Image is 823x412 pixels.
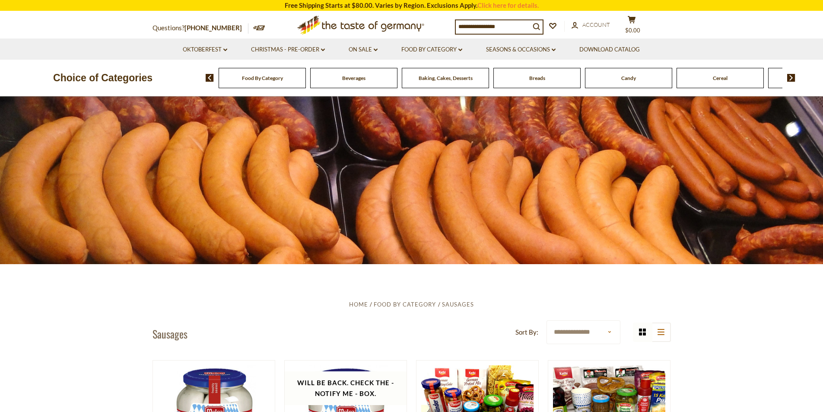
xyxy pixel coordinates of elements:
a: Download Catalog [579,45,640,54]
span: Account [582,21,610,28]
a: Click here for details. [477,1,539,9]
a: Baking, Cakes, Desserts [419,75,473,81]
a: Oktoberfest [183,45,227,54]
p: Questions? [153,22,248,34]
a: Home [349,301,368,308]
a: Cereal [713,75,728,81]
img: previous arrow [206,74,214,82]
img: next arrow [787,74,795,82]
a: Breads [529,75,545,81]
a: Candy [621,75,636,81]
a: Food By Category [374,301,436,308]
label: Sort By: [515,327,538,338]
span: $0.00 [625,27,640,34]
a: Beverages [342,75,365,81]
a: Food By Category [242,75,283,81]
a: Account [572,20,610,30]
a: On Sale [349,45,378,54]
a: Food By Category [401,45,462,54]
button: $0.00 [619,16,645,37]
a: [PHONE_NUMBER] [184,24,242,32]
h1: Sausages [153,327,187,340]
a: Christmas - PRE-ORDER [251,45,325,54]
a: Sausages [442,301,474,308]
a: Seasons & Occasions [486,45,556,54]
